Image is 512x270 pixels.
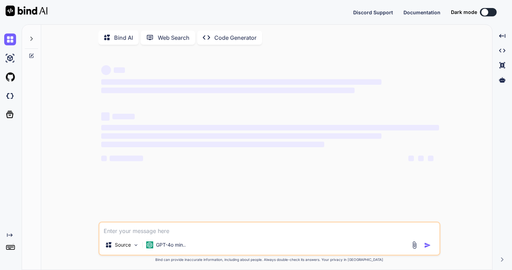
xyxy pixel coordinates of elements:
span: Documentation [403,9,440,15]
span: ‌ [101,156,107,161]
span: ‌ [112,114,135,119]
img: githubLight [4,71,16,83]
span: ‌ [101,125,439,130]
span: ‌ [101,88,355,93]
span: ‌ [101,65,111,75]
span: ‌ [428,156,433,161]
img: icon [424,242,431,249]
p: Bind AI [114,33,133,42]
p: Code Generator [214,33,257,42]
img: ai-studio [4,52,16,64]
p: Source [115,241,131,248]
p: GPT-4o min.. [156,241,186,248]
span: ‌ [101,79,381,85]
img: Bind AI [6,6,47,16]
span: Discord Support [353,9,393,15]
span: ‌ [101,112,110,121]
span: ‌ [408,156,414,161]
img: Pick Models [133,242,139,248]
p: Bind can provide inaccurate information, including about people. Always double-check its answers.... [98,257,440,262]
img: attachment [410,241,418,249]
button: Documentation [403,9,440,16]
span: ‌ [418,156,424,161]
p: Web Search [158,33,190,42]
span: ‌ [110,156,143,161]
span: Dark mode [451,9,477,16]
img: GPT-4o mini [146,241,153,248]
span: ‌ [114,67,125,73]
img: darkCloudIdeIcon [4,90,16,102]
button: Discord Support [353,9,393,16]
span: ‌ [101,142,324,147]
span: ‌ [101,133,381,139]
img: chat [4,33,16,45]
